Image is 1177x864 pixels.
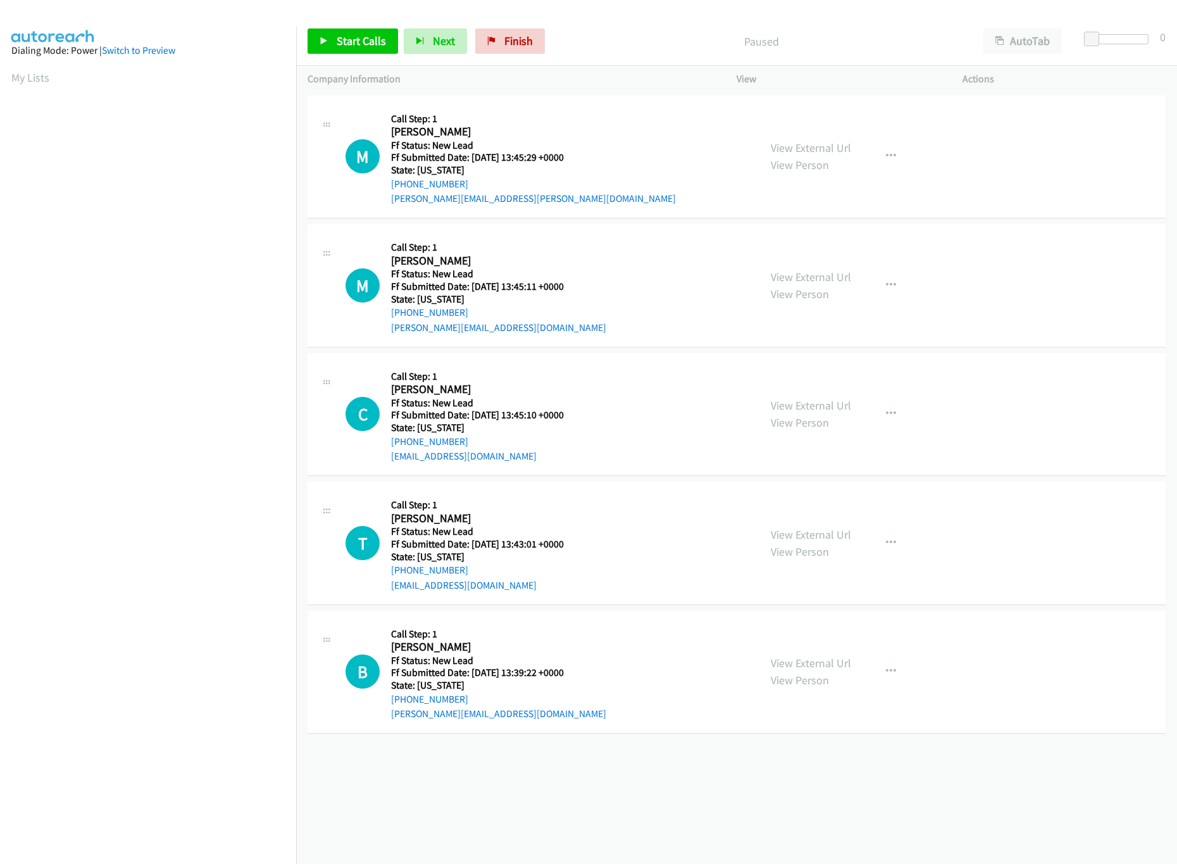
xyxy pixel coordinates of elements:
h5: Ff Status: New Lead [391,525,580,538]
a: View External Url [771,398,851,413]
p: Company Information [308,72,714,87]
button: Next [404,28,467,54]
h5: Ff Submitted Date: [DATE] 13:45:10 +0000 [391,409,580,422]
a: Start Calls [308,28,398,54]
a: [PERSON_NAME][EMAIL_ADDRESS][PERSON_NAME][DOMAIN_NAME] [391,192,676,204]
h2: [PERSON_NAME] [391,640,580,654]
h1: C [346,397,380,431]
h5: Call Step: 1 [391,499,580,511]
a: View External Url [771,527,851,542]
a: Switch to Preview [102,44,175,56]
h5: Ff Status: New Lead [391,139,676,152]
button: AutoTab [983,28,1062,54]
h2: [PERSON_NAME] [391,254,580,268]
p: View [737,72,940,87]
h1: T [346,526,380,560]
h5: Call Step: 1 [391,113,676,125]
h1: M [346,268,380,303]
span: Finish [504,34,533,48]
h5: Ff Submitted Date: [DATE] 13:39:22 +0000 [391,667,606,679]
p: Actions [962,72,1166,87]
span: Next [433,34,455,48]
div: 0 [1160,28,1166,46]
a: [PHONE_NUMBER] [391,435,468,448]
a: [PHONE_NUMBER] [391,693,468,705]
a: View Person [771,544,829,559]
h5: Call Step: 1 [391,628,606,641]
iframe: Dialpad [11,97,296,699]
h5: State: [US_STATE] [391,422,580,434]
h5: Ff Submitted Date: [DATE] 13:45:29 +0000 [391,151,676,164]
h5: Call Step: 1 [391,370,580,383]
h2: [PERSON_NAME] [391,125,580,139]
span: Start Calls [337,34,386,48]
div: The call is yet to be attempted [346,268,380,303]
a: [PHONE_NUMBER] [391,564,468,576]
a: View External Url [771,656,851,670]
a: [PHONE_NUMBER] [391,306,468,318]
h5: Ff Status: New Lead [391,397,580,410]
div: The call is yet to be attempted [346,526,380,560]
h5: State: [US_STATE] [391,679,606,692]
a: [PERSON_NAME][EMAIL_ADDRESS][DOMAIN_NAME] [391,322,606,334]
a: View External Url [771,270,851,284]
div: Delay between calls (in seconds) [1090,34,1149,44]
h5: Ff Submitted Date: [DATE] 13:43:01 +0000 [391,538,580,551]
div: Dialing Mode: Power | [11,43,285,58]
h1: M [346,139,380,173]
h5: Ff Status: New Lead [391,654,606,667]
h5: State: [US_STATE] [391,164,676,177]
div: The call is yet to be attempted [346,654,380,689]
a: [EMAIL_ADDRESS][DOMAIN_NAME] [391,450,537,462]
a: View Person [771,158,829,172]
p: Paused [562,33,961,50]
h5: Call Step: 1 [391,241,606,254]
a: View Person [771,287,829,301]
h2: [PERSON_NAME] [391,511,580,526]
a: [PERSON_NAME][EMAIL_ADDRESS][DOMAIN_NAME] [391,708,606,720]
h2: [PERSON_NAME] [391,382,580,397]
h5: Ff Submitted Date: [DATE] 13:45:11 +0000 [391,280,606,293]
h5: State: [US_STATE] [391,551,580,563]
a: [PHONE_NUMBER] [391,178,468,190]
a: View Person [771,673,829,687]
a: My Lists [11,70,49,85]
h5: State: [US_STATE] [391,293,606,306]
h5: Ff Status: New Lead [391,268,606,280]
h1: B [346,654,380,689]
div: The call is yet to be attempted [346,139,380,173]
a: Finish [475,28,545,54]
a: View External Url [771,141,851,155]
a: View Person [771,415,829,430]
div: The call is yet to be attempted [346,397,380,431]
a: [EMAIL_ADDRESS][DOMAIN_NAME] [391,579,537,591]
